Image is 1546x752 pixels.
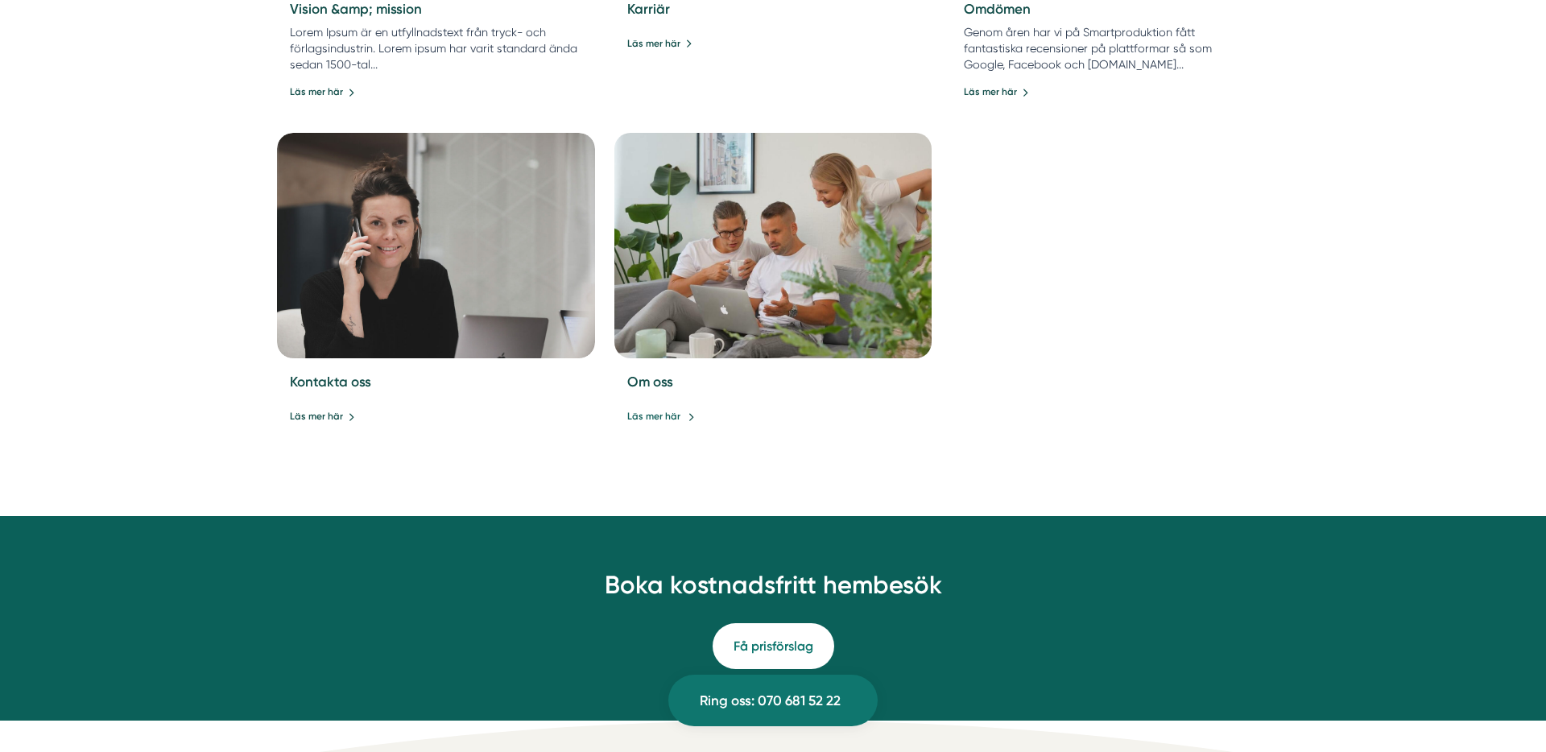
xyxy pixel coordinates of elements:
[614,133,932,358] a: Smartproduktion,
[713,623,834,669] a: Få prisförslag
[700,690,841,712] span: Ring oss: 070 681 52 22
[606,127,940,364] img: Smartproduktion,
[627,409,695,424] a: Läs mer här
[290,374,371,390] a: Kontakta oss
[964,85,1029,100] a: Läs mer här
[290,85,355,100] a: Läs mer här
[668,675,878,726] a: Ring oss: 070 681 52 22
[277,133,595,358] img: Kontakta oss
[964,24,1256,72] p: Genom åren har vi på Smartproduktion fått fantastiska recensioner på plattformar så som Google, F...
[290,24,582,72] p: Lorem Ipsum är en utfyllnadstext från tryck- och förlagsindustrin. Lorem ipsum har varit standard...
[627,1,670,17] a: Karriär
[511,568,1035,613] h2: Boka kostnadsfritt hembesök
[627,36,692,52] a: Läs mer här
[290,409,355,424] a: Läs mer här
[627,374,673,390] a: Om oss
[964,1,1031,17] a: Omdömen
[290,1,422,17] a: Vision &amp; mission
